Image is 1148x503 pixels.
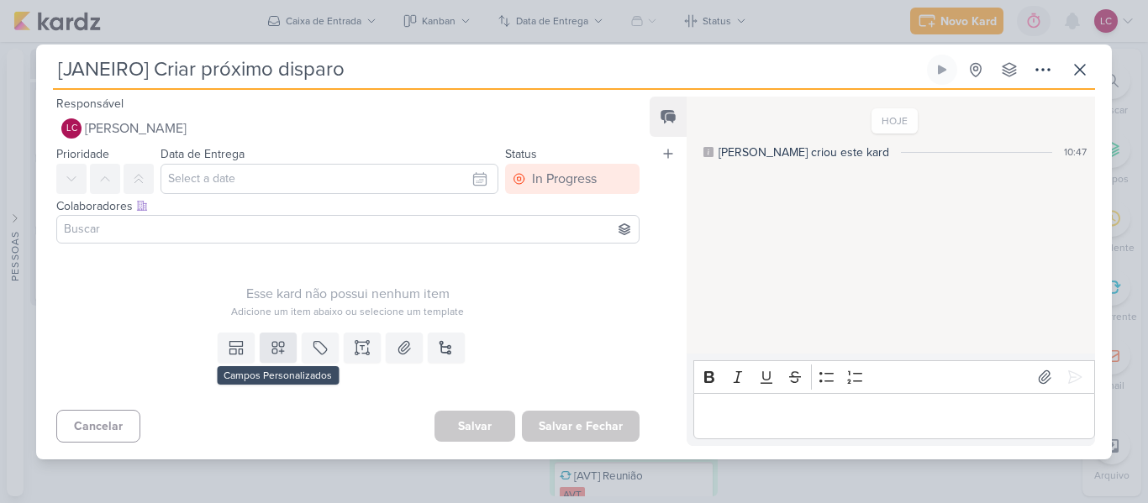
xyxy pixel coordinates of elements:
input: Kard Sem Título [53,55,924,85]
button: LC [PERSON_NAME] [56,113,640,144]
div: [PERSON_NAME] criou este kard [719,144,889,161]
label: Prioridade [56,147,109,161]
div: 10:47 [1064,144,1087,160]
div: Ligar relógio [935,63,949,76]
div: Esse kard não possui nenhum item [56,284,640,304]
label: Responsável [56,97,124,111]
div: Campos Personalizados [217,366,339,385]
div: Editor editing area: main [693,393,1095,439]
div: Editor toolbar [693,360,1095,393]
button: Cancelar [56,410,140,443]
div: Adicione um item abaixo ou selecione um template [56,304,640,319]
button: In Progress [505,164,640,194]
p: LC [66,124,77,134]
input: Buscar [61,219,635,239]
span: [PERSON_NAME] [85,118,187,139]
label: Data de Entrega [161,147,245,161]
div: In Progress [532,169,597,189]
input: Select a date [161,164,498,194]
label: Status [505,147,537,161]
div: Laís Costa [61,118,82,139]
div: Colaboradores [56,197,640,215]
